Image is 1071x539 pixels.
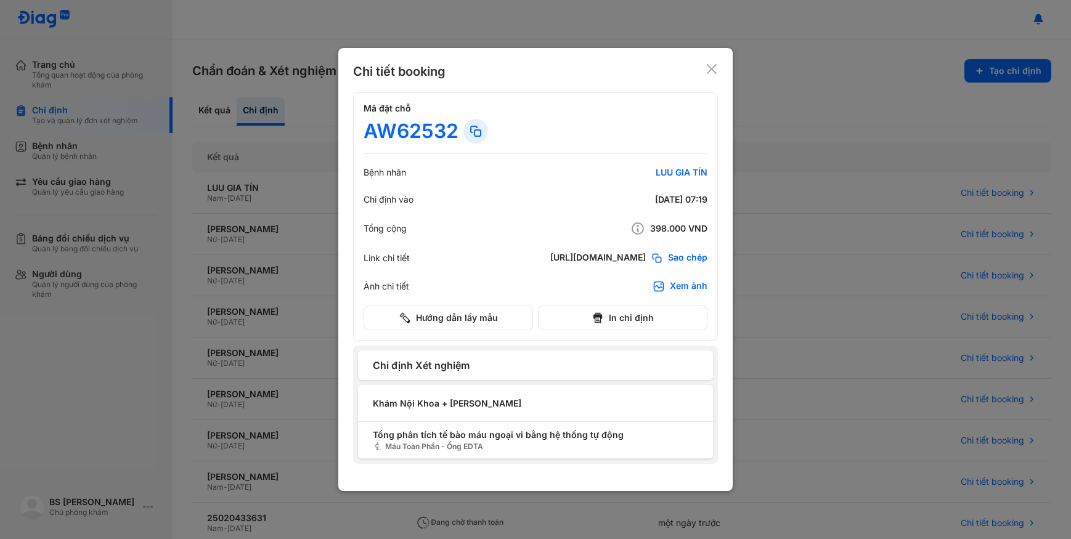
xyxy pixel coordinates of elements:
div: [URL][DOMAIN_NAME] [550,252,646,264]
span: Khám Nội Khoa + [PERSON_NAME] [373,397,698,410]
span: Sao chép [668,252,707,264]
div: 398.000 VND [560,221,707,236]
div: Ảnh chi tiết [364,281,409,292]
button: Hướng dẫn lấy mẫu [364,306,533,330]
div: Tổng cộng [364,223,407,234]
div: Chi tiết booking [353,63,446,80]
button: In chỉ định [538,306,707,330]
h4: Mã đặt chỗ [364,103,707,114]
div: Bệnh nhân [364,167,406,178]
div: [DATE] 07:19 [560,194,707,205]
span: Chỉ định Xét nghiệm [373,358,698,373]
div: LUU GIA TÍN [560,167,707,178]
span: Máu Toàn Phần - Ống EDTA [373,441,698,452]
div: Link chi tiết [364,253,410,264]
div: Xem ảnh [670,280,707,293]
span: Tổng phân tích tế bào máu ngoại vi bằng hệ thống tự động [373,428,698,441]
div: Chỉ định vào [364,194,413,205]
div: AW62532 [364,119,458,144]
